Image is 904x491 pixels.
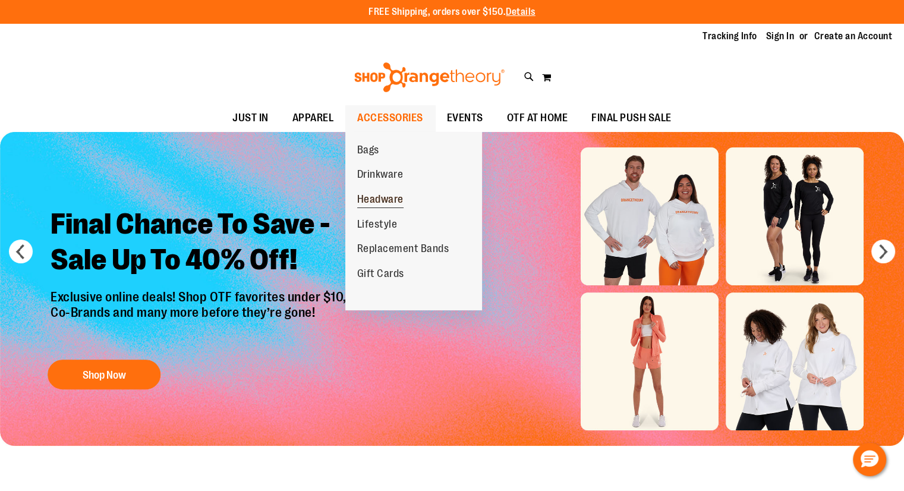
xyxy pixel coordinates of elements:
[506,7,536,17] a: Details
[357,193,404,208] span: Headware
[352,62,506,92] img: Shop Orangetheory
[48,360,160,389] button: Shop Now
[766,30,795,43] a: Sign In
[292,105,334,131] span: APPAREL
[447,105,483,131] span: EVENTS
[345,138,391,163] a: Bags
[345,132,482,310] ul: ACCESSORIES
[507,105,568,131] span: OTF AT HOME
[703,30,757,43] a: Tracking Info
[357,243,449,257] span: Replacement Bands
[368,5,536,19] p: FREE Shipping, orders over $150.
[345,105,435,132] a: ACCESSORIES
[357,218,398,233] span: Lifestyle
[357,168,404,183] span: Drinkware
[495,105,580,132] a: OTF AT HOME
[345,162,415,187] a: Drinkware
[345,237,461,262] a: Replacement Bands
[281,105,346,132] a: APPAREL
[345,212,410,237] a: Lifestyle
[853,443,886,476] button: Hello, have a question? Let’s chat.
[357,144,379,159] span: Bags
[435,105,495,132] a: EVENTS
[42,289,414,348] p: Exclusive online deals! Shop OTF favorites under $10, $20, $50, Co-Brands and many more before th...
[591,105,672,131] span: FINAL PUSH SALE
[42,197,414,289] h2: Final Chance To Save - Sale Up To 40% Off!
[345,187,415,212] a: Headware
[221,105,281,132] a: JUST IN
[345,262,416,287] a: Gift Cards
[871,240,895,263] button: next
[579,105,683,132] a: FINAL PUSH SALE
[357,267,404,282] span: Gift Cards
[232,105,269,131] span: JUST IN
[814,30,893,43] a: Create an Account
[357,105,423,131] span: ACCESSORIES
[9,240,33,263] button: prev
